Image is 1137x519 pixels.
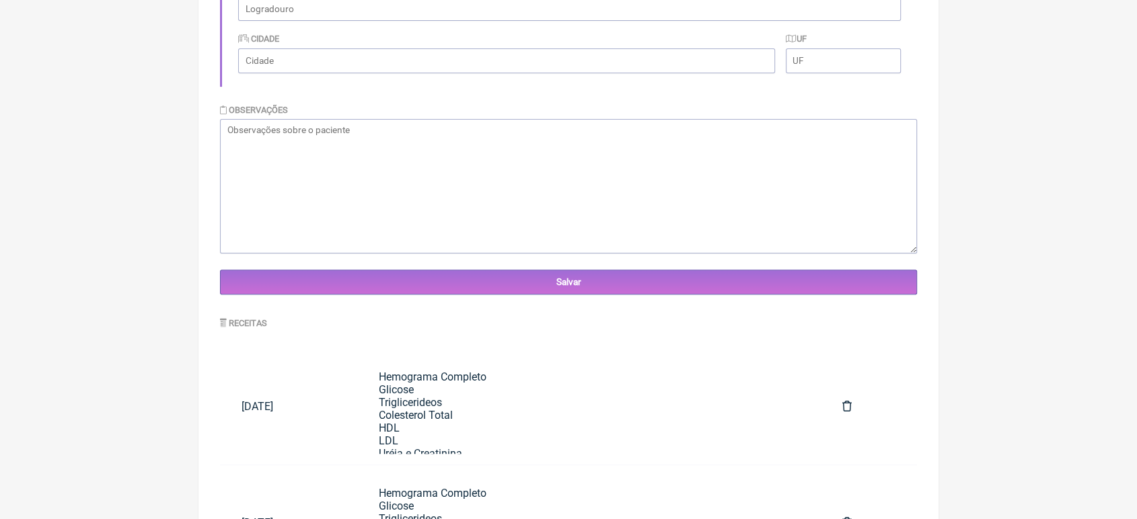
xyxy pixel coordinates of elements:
[786,34,807,44] label: UF
[220,389,357,424] a: [DATE]
[238,48,775,73] input: Cidade
[357,360,820,454] a: Hemograma CompletoGlicoseTriglicerideosColesterol TotalHDLLDLUréia e CreatininaHepatograma Comple...
[220,270,917,294] input: Salvar
[220,318,267,328] label: Receitas
[238,34,279,44] label: Cidade
[786,48,901,73] input: UF
[220,105,288,115] label: Observações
